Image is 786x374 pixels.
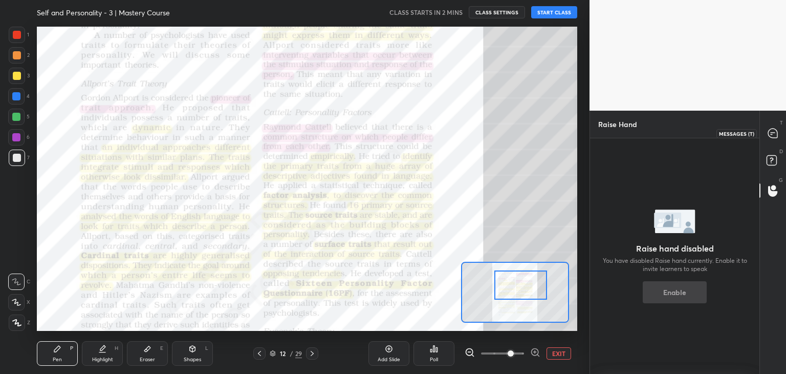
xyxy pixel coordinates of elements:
[295,349,302,358] div: 29
[469,6,525,18] button: CLASS SETTINGS
[115,346,118,351] div: H
[205,346,208,351] div: L
[531,6,577,18] button: START CLASS
[547,347,571,360] button: EXIT
[8,88,30,105] div: 4
[278,350,288,357] div: 12
[70,346,73,351] div: P
[9,315,30,331] div: Z
[430,357,438,362] div: Poll
[600,257,749,273] p: You have disabled Raise hand currently. Enable it to invite learners to speak
[780,119,783,127] p: T
[9,68,30,84] div: 3
[9,150,30,166] div: 7
[92,357,113,362] div: Highlight
[8,109,30,125] div: 5
[9,27,29,43] div: 1
[8,129,30,146] div: 6
[140,357,155,362] div: Eraser
[590,111,645,138] p: Raise Hand
[9,47,30,64] div: 2
[160,346,163,351] div: E
[290,350,293,357] div: /
[779,176,783,184] p: G
[716,129,757,138] div: Messages (T)
[184,357,201,362] div: Shapes
[37,8,170,17] h4: Self and Personality - 3 | Mastery Course
[53,357,62,362] div: Pen
[779,148,783,155] p: D
[636,242,714,255] h5: Raise hand disabled
[8,274,30,290] div: C
[378,357,400,362] div: Add Slide
[389,8,463,17] h5: CLASS STARTS IN 2 MINS
[8,294,30,310] div: X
